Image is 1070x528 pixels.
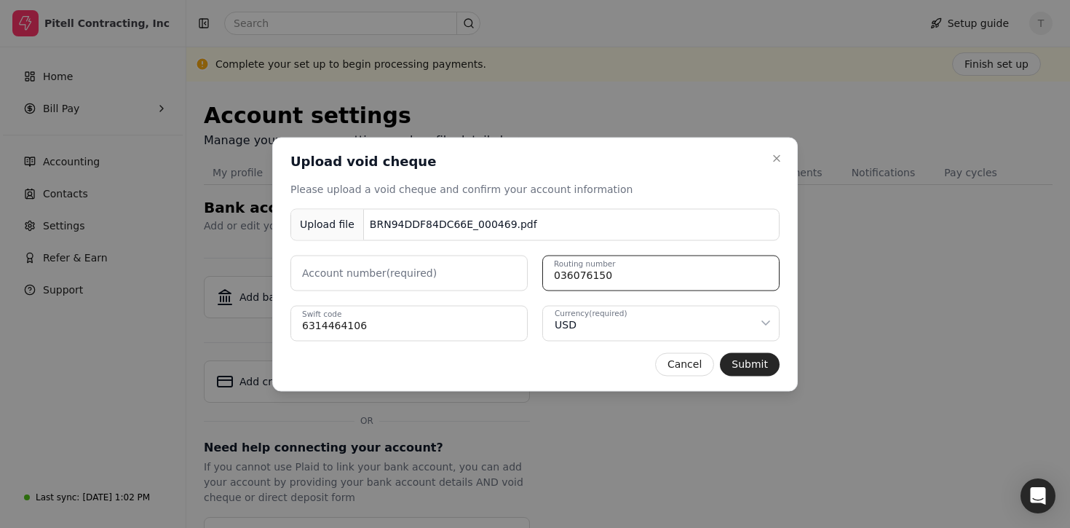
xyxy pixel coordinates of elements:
button: Upload fileBRN94DDF84DC66E_000469.pdf [290,208,780,240]
button: Submit [720,352,780,376]
button: Cancel [655,352,714,376]
h2: Upload void cheque [290,152,436,170]
div: Upload file [291,208,364,241]
label: Swift code [302,309,341,320]
label: Account number (required) [302,265,437,280]
label: Routing number [554,259,616,270]
div: Currency (required) [555,308,627,320]
div: BRN94DDF84DC66E_000469.pdf [364,211,543,238]
div: Please upload a void cheque and confirm your account information [290,181,780,197]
